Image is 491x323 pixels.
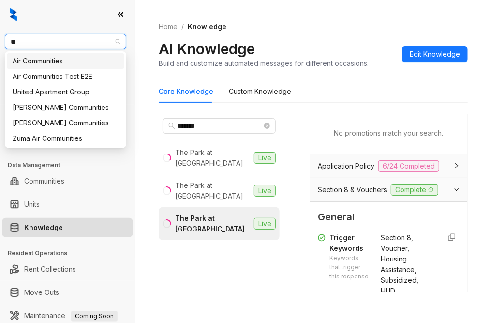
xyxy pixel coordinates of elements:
li: Rent Collections [2,260,133,279]
a: Move Outs [24,283,59,302]
div: Air Communities [13,56,119,66]
div: [PERSON_NAME] Communities [13,102,119,113]
span: Section 8 & Vouchers [318,185,387,195]
div: The Park at [GEOGRAPHIC_DATA] [175,147,250,169]
div: No promotions match your search. [318,120,460,146]
a: Communities [24,171,64,191]
div: Build and customize automated messages for different occasions. [159,58,369,68]
a: Home [157,21,179,32]
span: Live [254,152,276,164]
span: close-circle [264,123,270,129]
span: Application Policy [318,161,374,171]
div: Zuma Air Communities [7,131,124,146]
span: Knowledge [188,22,226,31]
span: Complete [391,184,438,196]
div: Custom Knowledge [229,86,291,97]
span: Edit Knowledge [410,49,460,60]
span: collapsed [454,163,460,169]
a: Units [24,195,40,214]
li: Move Outs [2,283,133,302]
div: The Park at [GEOGRAPHIC_DATA] [175,213,250,234]
li: Leasing [2,107,133,126]
a: Knowledge [24,218,63,237]
span: Live [254,185,276,197]
h3: Data Management [8,161,135,169]
div: Application Policy6/24 Completed [310,154,467,178]
div: Air Communities [7,53,124,69]
span: 6/24 Completed [378,160,439,172]
div: Villa Serena Communities [7,115,124,131]
span: Live [254,218,276,230]
li: Collections [2,130,133,149]
span: Coming Soon [71,311,118,322]
div: Section 8 & VouchersComplete [310,178,467,201]
li: Knowledge [2,218,133,237]
div: The Park at [GEOGRAPHIC_DATA] [175,180,250,201]
div: Villa Serena Communities [7,100,124,115]
div: Core Knowledge [159,86,213,97]
li: Communities [2,171,133,191]
div: [PERSON_NAME] Communities [13,118,119,128]
span: expanded [454,186,460,192]
div: Air Communities Test E2E [7,69,124,84]
div: Air Communities Test E2E [13,71,119,82]
h2: AI Knowledge [159,40,255,58]
div: Zuma Air Communities [13,133,119,144]
div: Keywords that trigger this response [329,254,370,281]
div: Trigger Keywords [329,232,370,254]
li: Units [2,195,133,214]
button: Edit Knowledge [402,46,468,62]
li: / [181,21,184,32]
li: Leads [2,65,133,84]
span: search [168,123,175,129]
span: General [318,210,460,225]
div: United Apartment Group [7,84,124,100]
a: Rent Collections [24,260,76,279]
div: United Apartment Group [13,87,119,97]
h3: Resident Operations [8,249,135,258]
img: logo [10,8,17,21]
